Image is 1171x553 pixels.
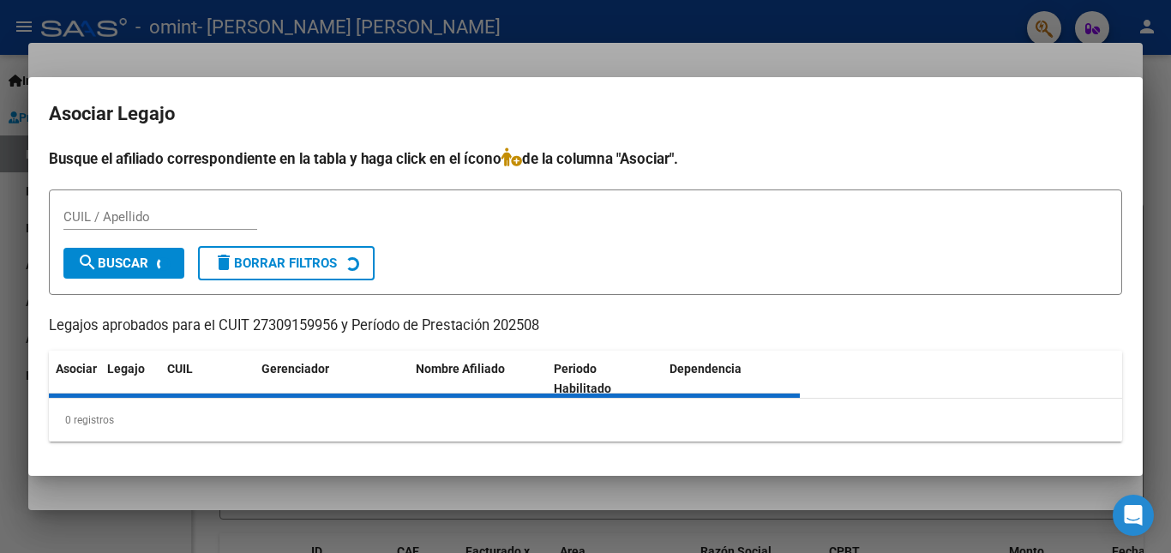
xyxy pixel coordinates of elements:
datatable-header-cell: Periodo Habilitado [547,351,663,407]
button: Borrar Filtros [198,246,375,280]
datatable-header-cell: Asociar [49,351,100,407]
datatable-header-cell: Legajo [100,351,160,407]
h4: Busque el afiliado correspondiente en la tabla y haga click en el ícono de la columna "Asociar". [49,147,1122,170]
span: Legajo [107,362,145,376]
span: Periodo Habilitado [554,362,611,395]
span: Buscar [77,255,148,271]
div: Open Intercom Messenger [1113,495,1154,536]
span: Borrar Filtros [213,255,337,271]
h2: Asociar Legajo [49,98,1122,130]
datatable-header-cell: CUIL [160,351,255,407]
span: Gerenciador [261,362,329,376]
span: Nombre Afiliado [416,362,505,376]
mat-icon: delete [213,252,234,273]
div: 0 registros [49,399,1122,442]
button: Buscar [63,248,184,279]
datatable-header-cell: Gerenciador [255,351,409,407]
datatable-header-cell: Nombre Afiliado [409,351,547,407]
span: Asociar [56,362,97,376]
p: Legajos aprobados para el CUIT 27309159956 y Período de Prestación 202508 [49,316,1122,337]
mat-icon: search [77,252,98,273]
span: Dependencia [670,362,742,376]
span: CUIL [167,362,193,376]
datatable-header-cell: Dependencia [663,351,801,407]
